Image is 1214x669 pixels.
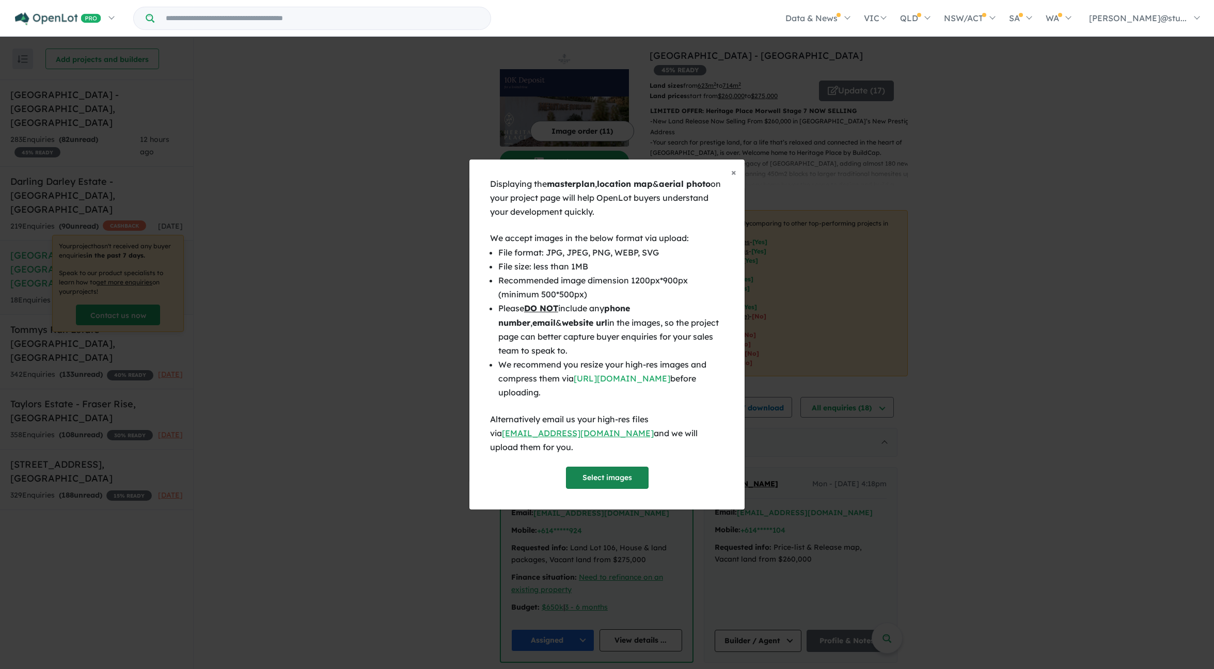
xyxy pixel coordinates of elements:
[502,428,654,438] a: [EMAIL_ADDRESS][DOMAIN_NAME]
[490,177,724,219] div: Displaying the , & on your project page will help OpenLot buyers understand your development quic...
[15,12,101,25] img: Openlot PRO Logo White
[498,246,724,260] li: File format: JPG, JPEG, PNG, WEBP, SVG
[498,260,724,274] li: File size: less than 1MB
[498,358,724,400] li: We recommend you resize your high-res images and compress them via before uploading.
[498,301,724,358] li: Please include any , & in the images, so the project page can better capture buyer enquiries for ...
[1089,13,1187,23] span: [PERSON_NAME]@stu...
[498,274,724,301] li: Recommended image dimension 1200px*900px (minimum 500*500px)
[659,179,711,189] b: aerial photo
[597,179,653,189] b: location map
[490,231,724,245] div: We accept images in the below format via upload:
[731,166,736,178] span: ×
[574,373,670,384] a: [URL][DOMAIN_NAME]
[532,317,556,328] b: email
[562,317,607,328] b: website url
[498,303,630,327] b: phone number
[547,179,595,189] b: masterplan
[524,303,558,313] u: DO NOT
[156,7,488,29] input: Try estate name, suburb, builder or developer
[566,467,649,489] button: Select images
[490,412,724,455] div: Alternatively email us your high-res files via and we will upload them for you.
